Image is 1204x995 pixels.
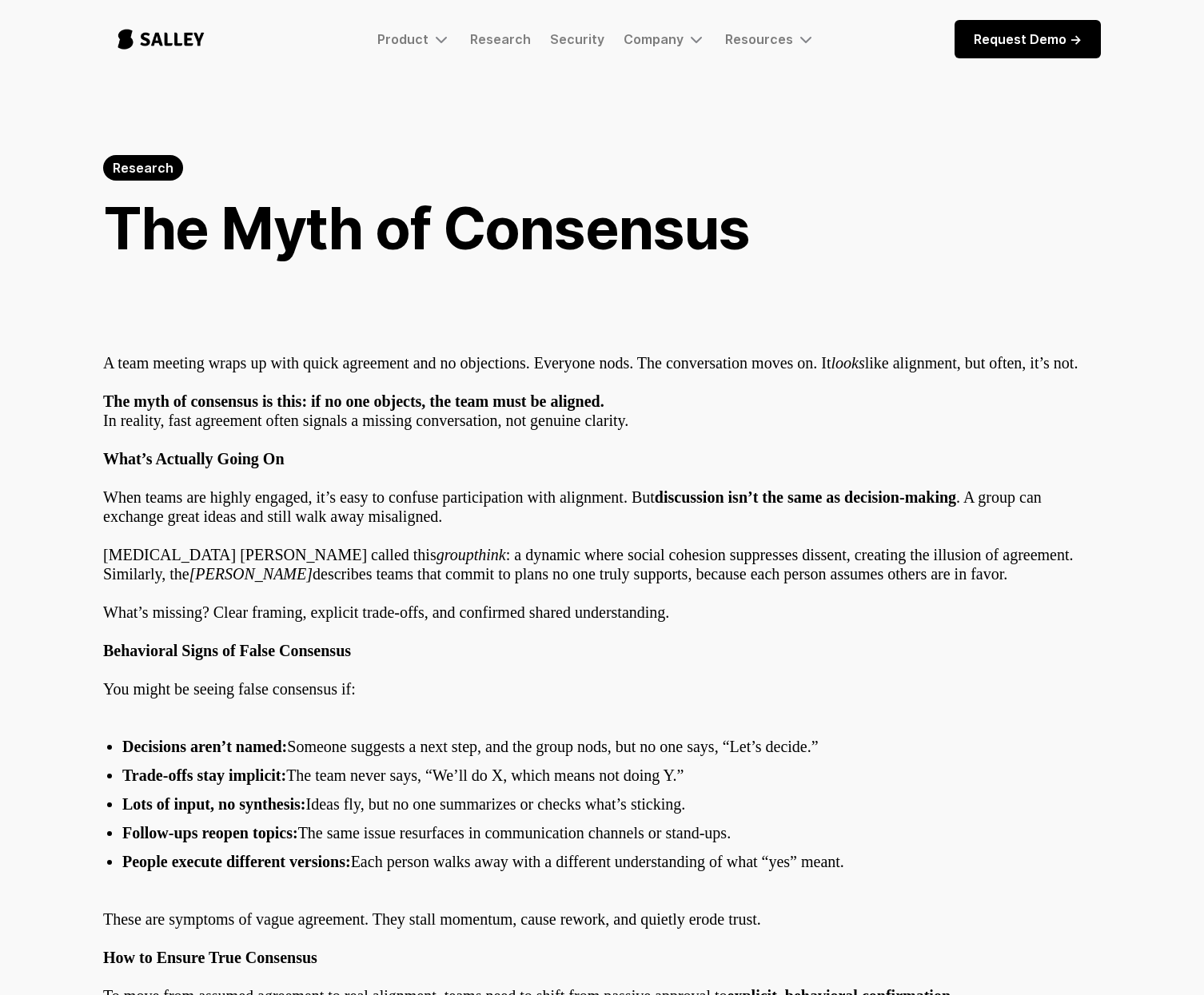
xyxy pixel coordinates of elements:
strong: Lots of input, no synthesis: [122,795,306,813]
a: Security [550,31,604,47]
h1: The Myth of Consensus [103,200,750,257]
strong: Follow-ups reopen topics: [122,824,298,842]
strong: People execute different versions: [122,853,351,870]
strong: Decisions aren’t named: [122,738,287,755]
em: looks [831,354,865,372]
div: Product [377,30,451,49]
div: Company [624,30,706,49]
strong: The myth of consensus is this: if no one objects, the team must be aligned. [103,392,604,410]
strong: How to Ensure True Consensus [103,949,317,966]
a: Research [103,155,183,181]
p: [MEDICAL_DATA] [PERSON_NAME] called this : a dynamic where social cohesion suppresses dissent, cr... [103,545,1101,583]
p: You might be seeing false consensus if: [103,679,1101,698]
strong: Behavioral Signs of False Consensus [103,642,351,659]
div: Resources [725,31,793,47]
a: Request Demo -> [955,20,1101,58]
li: The same issue resurfaces in communication channels or stand-ups. [122,823,1101,842]
p: What’s missing? Clear framing, explicit trade-offs, and confirmed shared understanding. [103,603,1101,622]
li: Someone suggests a next step, and the group nods, but no one says, “Let’s decide.” [122,737,1101,756]
p: These are symptoms of vague agreement. They stall momentum, cause rework, and quietly erode trust. [103,909,1101,929]
div: Research [113,158,173,177]
div: Company [624,31,684,47]
p: When teams are highly engaged, it’s easy to confuse participation with alignment. But . A group c... [103,488,1101,526]
li: Each person walks away with a different understanding of what “yes” meant. [122,852,1101,871]
a: home [103,13,219,66]
div: Resources [725,30,815,49]
strong: Trade-offs stay implicit: [122,766,286,784]
a: Research [470,31,531,47]
li: The team never says, “We’ll do X, which means not doing Y.” [122,766,1101,785]
p: In reality, fast agreement often signals a missing conversation, not genuine clarity. [103,392,1101,430]
p: A team meeting wraps up with quick agreement and no objections. Everyone nods. The conversation m... [103,353,1101,372]
strong: What’s Actually Going On [103,450,285,468]
strong: discussion isn’t the same as decision-making [655,488,956,506]
em: groupthink [437,546,506,563]
div: Product [377,31,429,47]
em: [PERSON_NAME] [189,565,313,583]
li: Ideas fly, but no one summarizes or checks what’s sticking. [122,794,1101,814]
